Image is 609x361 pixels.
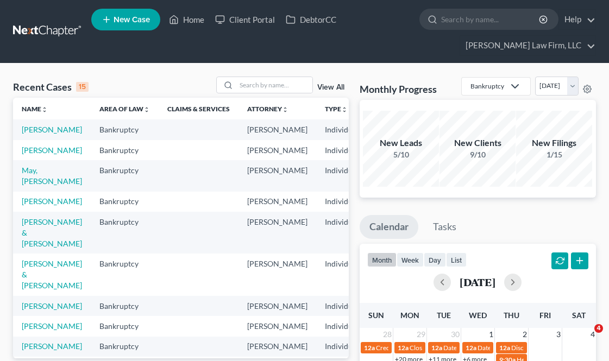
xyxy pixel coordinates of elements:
[22,125,82,134] a: [PERSON_NAME]
[76,82,89,92] div: 15
[416,328,426,341] span: 29
[555,328,562,341] span: 3
[238,296,316,316] td: [PERSON_NAME]
[91,119,159,140] td: Bankruptcy
[511,344,606,352] span: Discharged for [PERSON_NAME]
[238,254,316,295] td: [PERSON_NAME]
[91,337,159,357] td: Bankruptcy
[460,276,495,288] h2: [DATE]
[22,145,82,155] a: [PERSON_NAME]
[363,149,439,160] div: 5/10
[22,259,82,290] a: [PERSON_NAME] & [PERSON_NAME]
[539,311,551,320] span: Fri
[238,140,316,160] td: [PERSON_NAME]
[238,212,316,254] td: [PERSON_NAME]
[22,321,82,331] a: [PERSON_NAME]
[317,84,344,91] a: View All
[363,137,439,149] div: New Leads
[22,301,82,311] a: [PERSON_NAME]
[22,105,48,113] a: Nameunfold_more
[282,106,288,113] i: unfold_more
[368,311,384,320] span: Sun
[238,119,316,140] td: [PERSON_NAME]
[559,10,595,29] a: Help
[360,83,437,96] h3: Monthly Progress
[397,252,424,267] button: week
[22,197,82,206] a: [PERSON_NAME]
[316,337,367,357] td: Individual
[164,10,210,29] a: Home
[440,149,516,160] div: 9/10
[22,166,82,186] a: May, [PERSON_NAME]
[499,344,510,352] span: 12a
[91,254,159,295] td: Bankruptcy
[238,192,316,212] td: [PERSON_NAME]
[441,9,541,29] input: Search by name...
[22,341,82,351] a: [PERSON_NAME]
[341,106,348,113] i: unfold_more
[469,311,487,320] span: Wed
[382,328,393,341] span: 28
[440,137,516,149] div: New Clients
[316,296,367,316] td: Individual
[367,252,397,267] button: month
[376,344,489,352] span: Credit Counseling for [PERSON_NAME]
[91,140,159,160] td: Bankruptcy
[91,192,159,212] td: Bankruptcy
[470,81,504,91] div: Bankruptcy
[280,10,342,29] a: DebtorCC
[238,337,316,357] td: [PERSON_NAME]
[522,328,528,341] span: 2
[594,324,603,333] span: 4
[316,212,367,254] td: Individual
[91,316,159,336] td: Bankruptcy
[443,344,534,352] span: Date Filed for [PERSON_NAME]
[504,311,519,320] span: Thu
[325,105,348,113] a: Typeunfold_more
[210,10,280,29] a: Client Portal
[398,344,409,352] span: 12a
[238,316,316,336] td: [PERSON_NAME]
[247,105,288,113] a: Attorneyunfold_more
[423,215,466,239] a: Tasks
[316,140,367,160] td: Individual
[516,137,592,149] div: New Filings
[466,344,476,352] span: 12a
[22,217,82,248] a: [PERSON_NAME] & [PERSON_NAME]
[13,80,89,93] div: Recent Cases
[516,149,592,160] div: 1/15
[316,254,367,295] td: Individual
[99,105,150,113] a: Area of Lawunfold_more
[143,106,150,113] i: unfold_more
[360,215,418,239] a: Calendar
[410,344,549,352] span: Closed for [PERSON_NAME] & [PERSON_NAME]
[364,344,375,352] span: 12a
[91,212,159,254] td: Bankruptcy
[400,311,419,320] span: Mon
[238,160,316,191] td: [PERSON_NAME]
[572,311,586,320] span: Sat
[159,98,238,119] th: Claims & Services
[572,324,598,350] iframe: Intercom live chat
[91,160,159,191] td: Bankruptcy
[91,296,159,316] td: Bankruptcy
[41,106,48,113] i: unfold_more
[424,252,446,267] button: day
[437,311,451,320] span: Tue
[316,316,367,336] td: Individual
[316,119,367,140] td: Individual
[316,160,367,191] td: Individual
[460,36,595,55] a: [PERSON_NAME] Law Firm, LLC
[114,16,150,24] span: New Case
[488,328,494,341] span: 1
[431,344,442,352] span: 12a
[450,328,461,341] span: 30
[446,252,467,267] button: list
[236,77,312,93] input: Search by name...
[316,192,367,212] td: Individual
